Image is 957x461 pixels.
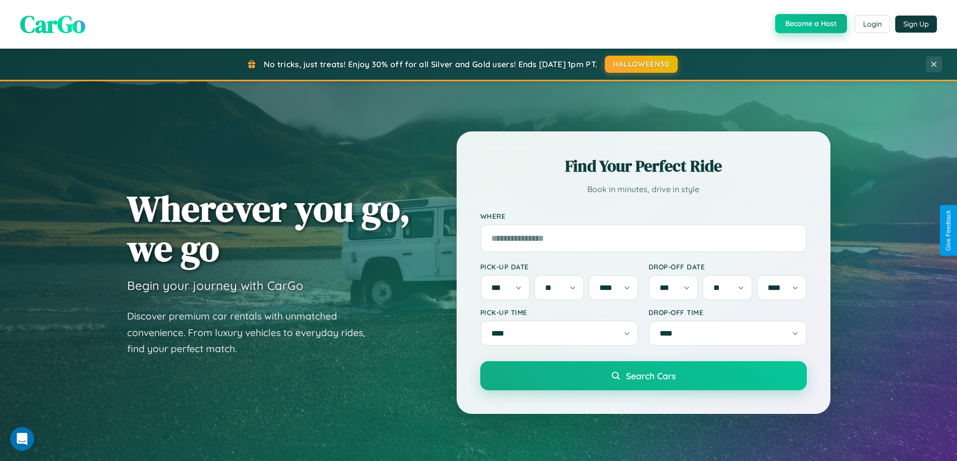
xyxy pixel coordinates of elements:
p: Discover premium car rentals with unmatched convenience. From luxury vehicles to everyday rides, ... [127,308,378,357]
div: Give Feedback [945,210,952,251]
h3: Begin your journey with CarGo [127,278,303,293]
h2: Find Your Perfect Ride [480,155,807,177]
label: Where [480,212,807,220]
label: Drop-off Date [649,262,807,271]
h1: Wherever you go, we go [127,189,410,268]
p: Book in minutes, drive in style [480,182,807,197]
label: Drop-off Time [649,308,807,317]
button: Become a Host [775,14,847,33]
button: Login [855,15,890,33]
span: Search Cars [626,370,676,381]
label: Pick-up Date [480,262,639,271]
label: Pick-up Time [480,308,639,317]
button: HALLOWEEN30 [605,56,678,73]
button: Sign Up [895,16,937,33]
button: Search Cars [480,361,807,390]
span: CarGo [20,8,85,41]
iframe: Intercom live chat [10,427,34,451]
span: No tricks, just treats! Enjoy 30% off for all Silver and Gold users! Ends [DATE] 1pm PT. [264,59,597,69]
